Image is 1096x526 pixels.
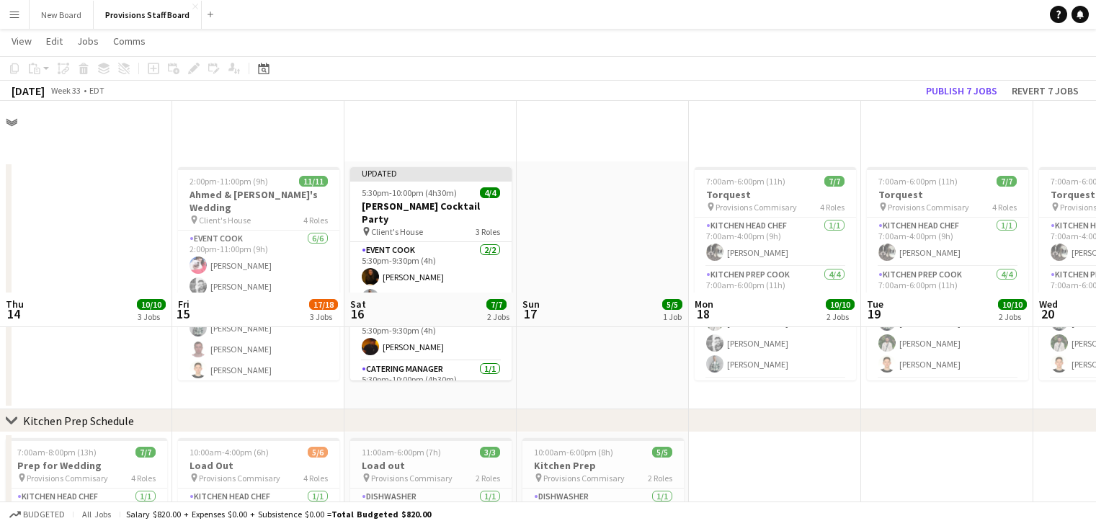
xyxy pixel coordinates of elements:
[706,176,785,187] span: 7:00am-6:00pm (11h)
[310,311,337,322] div: 3 Jobs
[827,311,854,322] div: 2 Jobs
[350,200,512,226] h3: [PERSON_NAME] Cocktail Party
[652,447,672,458] span: 5/5
[178,298,190,311] span: Fri
[350,459,512,472] h3: Load out
[865,306,883,322] span: 19
[350,298,366,311] span: Sat
[362,187,457,198] span: 5:30pm-10:00pm (4h30m)
[79,509,114,520] span: All jobs
[138,311,165,322] div: 3 Jobs
[308,447,328,458] span: 5/6
[692,306,713,322] span: 18
[299,176,328,187] span: 11/11
[867,188,1028,201] h3: Torquest
[126,509,431,520] div: Salary $820.00 + Expenses $0.00 + Subsistence $0.00 =
[12,84,45,98] div: [DATE]
[23,414,134,428] div: Kitchen Prep Schedule
[695,298,713,311] span: Mon
[920,81,1003,100] button: Publish 7 jobs
[350,312,512,361] app-card-role: Event Head Chef1/15:30pm-9:30pm (4h)[PERSON_NAME]
[888,202,969,213] span: Provisions Commisary
[131,473,156,483] span: 4 Roles
[12,35,32,48] span: View
[17,447,97,458] span: 7:00am-8:00pm (13h)
[137,299,166,310] span: 10/10
[350,167,512,179] div: Updated
[107,32,151,50] a: Comms
[522,459,684,472] h3: Kitchen Prep
[486,299,507,310] span: 7/7
[6,459,167,472] h3: Prep for Wedding
[178,231,339,384] app-card-role: Event Cook6/62:00pm-11:00pm (9h)[PERSON_NAME][PERSON_NAME][PERSON_NAME][PERSON_NAME][PERSON_NAME]...
[46,35,63,48] span: Edit
[6,32,37,50] a: View
[695,267,856,378] app-card-role: Kitchen Prep Cook4/47:00am-6:00pm (11h)[PERSON_NAME][PERSON_NAME][PERSON_NAME][PERSON_NAME]
[30,1,94,29] button: New Board
[135,447,156,458] span: 7/7
[40,32,68,50] a: Edit
[27,473,108,483] span: Provisions Commisary
[178,167,339,380] app-job-card: 2:00pm-11:00pm (9h)11/11Ahmed & [PERSON_NAME]'s Wedding Client's House4 RolesEvent Cook6/62:00pm-...
[113,35,146,48] span: Comms
[94,1,202,29] button: Provisions Staff Board
[543,473,625,483] span: Provisions Commisary
[867,218,1028,267] app-card-role: Kitchen Head Chef1/17:00am-4:00pm (9h)[PERSON_NAME]
[992,202,1017,213] span: 4 Roles
[348,306,366,322] span: 16
[826,299,855,310] span: 10/10
[999,311,1026,322] div: 2 Jobs
[48,85,84,96] span: Week 33
[71,32,104,50] a: Jobs
[89,85,104,96] div: EDT
[190,447,269,458] span: 10:00am-4:00pm (6h)
[534,447,613,458] span: 10:00am-6:00pm (8h)
[77,35,99,48] span: Jobs
[23,509,65,520] span: Budgeted
[4,306,24,322] span: 14
[867,167,1028,380] app-job-card: 7:00am-6:00pm (11h)7/7Torquest Provisions Commisary4 RolesKitchen Head Chef1/17:00am-4:00pm (9h)[...
[199,215,251,226] span: Client's House
[998,299,1027,310] span: 10/10
[371,226,423,237] span: Client's House
[1039,298,1058,311] span: Wed
[303,473,328,483] span: 4 Roles
[362,447,441,458] span: 11:00am-6:00pm (7h)
[178,459,339,472] h3: Load Out
[190,176,268,187] span: 2:00pm-11:00pm (9h)
[867,267,1028,378] app-card-role: Kitchen Prep Cook4/47:00am-6:00pm (11h)[PERSON_NAME][PERSON_NAME][PERSON_NAME][PERSON_NAME]
[663,311,682,322] div: 1 Job
[303,215,328,226] span: 4 Roles
[480,447,500,458] span: 3/3
[178,188,339,214] h3: Ahmed & [PERSON_NAME]'s Wedding
[476,226,500,237] span: 3 Roles
[648,473,672,483] span: 2 Roles
[176,306,190,322] span: 15
[997,176,1017,187] span: 7/7
[867,298,883,311] span: Tue
[820,202,845,213] span: 4 Roles
[350,167,512,380] app-job-card: Updated5:30pm-10:00pm (4h30m)4/4[PERSON_NAME] Cocktail Party Client's House3 RolesEvent Cook2/25:...
[695,188,856,201] h3: Torquest
[350,242,512,312] app-card-role: Event Cook2/25:30pm-9:30pm (4h)[PERSON_NAME][PERSON_NAME]
[1037,306,1058,322] span: 20
[480,187,500,198] span: 4/4
[695,167,856,380] app-job-card: 7:00am-6:00pm (11h)7/7Torquest Provisions Commisary4 RolesKitchen Head Chef1/17:00am-4:00pm (9h)[...
[520,306,540,322] span: 17
[716,202,797,213] span: Provisions Commisary
[7,507,67,522] button: Budgeted
[350,361,512,410] app-card-role: Catering Manager1/15:30pm-10:00pm (4h30m)
[476,473,500,483] span: 2 Roles
[331,509,431,520] span: Total Budgeted $820.00
[371,473,453,483] span: Provisions Commisary
[6,298,24,311] span: Thu
[824,176,845,187] span: 7/7
[309,299,338,310] span: 17/18
[522,298,540,311] span: Sun
[487,311,509,322] div: 2 Jobs
[695,218,856,267] app-card-role: Kitchen Head Chef1/17:00am-4:00pm (9h)[PERSON_NAME]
